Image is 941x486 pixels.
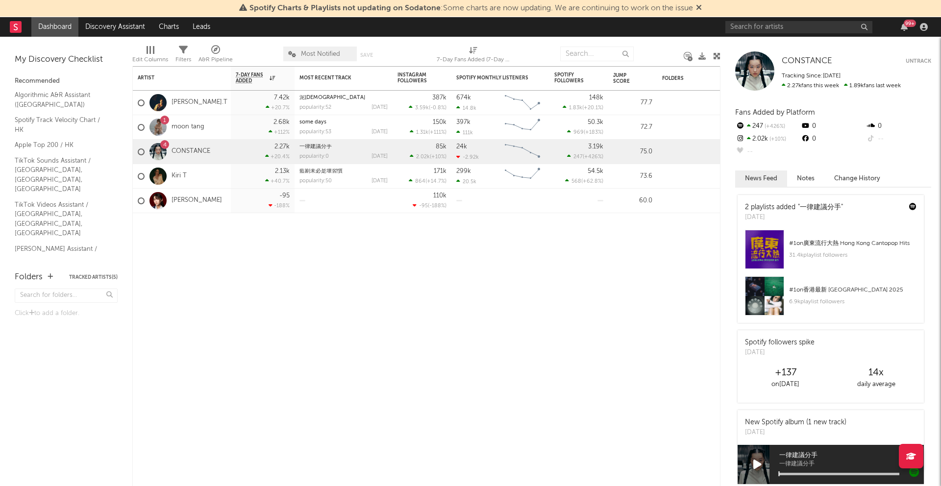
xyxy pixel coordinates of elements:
[269,202,290,209] div: -188 %
[613,97,652,109] div: 77.7
[152,17,186,37] a: Charts
[745,417,846,428] div: New Spotify album (1 new track)
[763,124,785,129] span: +426 %
[745,348,815,358] div: [DATE]
[172,123,204,131] a: moon tang
[782,57,832,65] span: CONSTANCE
[249,4,693,12] span: : Some charts are now updating. We are continuing to work on the issue
[565,178,603,184] div: ( )
[371,154,388,159] div: [DATE]
[274,144,290,150] div: 2.27k
[415,179,425,184] span: 864
[427,179,445,184] span: +14.7 %
[584,105,602,111] span: +20.1 %
[299,154,329,159] div: popularity: 0
[299,144,332,149] a: 一律建議分手
[31,17,78,37] a: Dashboard
[588,168,603,174] div: 54.5k
[573,154,583,160] span: 247
[299,75,373,81] div: Most Recent Track
[789,296,916,308] div: 6.9k playlist followers
[782,56,832,66] a: CONSTANCE
[279,193,290,199] div: -95
[416,154,430,160] span: 2.02k
[779,450,924,462] span: 一律建議分手
[436,144,446,150] div: 85k
[265,178,290,184] div: +40.7 %
[456,75,530,81] div: Spotify Monthly Listeners
[299,169,388,174] div: 藍剔未必是壞習慣
[567,129,603,135] div: ( )
[299,120,326,125] a: some days
[569,105,582,111] span: 1.83k
[906,56,931,66] button: Untrack
[904,20,916,27] div: 99 +
[138,75,211,81] div: Artist
[413,202,446,209] div: ( )
[266,104,290,111] div: +20.7 %
[456,178,476,185] div: 20.5k
[273,119,290,125] div: 2.68k
[410,129,446,135] div: ( )
[800,133,866,146] div: 0
[563,104,603,111] div: ( )
[299,129,331,135] div: popularity: 53
[735,170,787,187] button: News Feed
[745,213,843,222] div: [DATE]
[15,271,43,283] div: Folders
[738,230,924,276] a: #1on廣東流行大熱 Hong Kong Cantopop Hits31.4kplaylist followers
[554,72,589,84] div: Spotify Followers
[789,249,916,261] div: 31.4k playlist followers
[15,199,108,239] a: TikTok Videos Assistant / [GEOGRAPHIC_DATA], [GEOGRAPHIC_DATA], [GEOGRAPHIC_DATA]
[15,140,108,150] a: Apple Top 200 / HK
[735,133,800,146] div: 2.02k
[831,367,921,379] div: 14 x
[613,146,652,158] div: 75.0
[433,119,446,125] div: 150k
[745,338,815,348] div: Spotify followers spike
[800,120,866,133] div: 0
[415,105,429,111] span: 3.59k
[299,95,365,100] a: 泥[DEMOGRAPHIC_DATA]
[735,120,800,133] div: 247
[371,178,388,184] div: [DATE]
[172,98,227,107] a: [PERSON_NAME].T
[738,276,924,323] a: #1on香港最新 [GEOGRAPHIC_DATA] 20256.9kplaylist followers
[831,379,921,390] div: daily average
[735,146,800,158] div: --
[416,130,428,135] span: 1.31k
[299,144,388,149] div: 一律建議分手
[740,379,831,390] div: on [DATE]
[301,51,340,57] span: Most Notified
[236,72,267,84] span: 7-Day Fans Added
[15,90,108,110] a: Algorithmic A&R Assistant ([GEOGRAPHIC_DATA])
[768,137,786,142] span: +10 %
[779,462,924,467] span: 一律建議分手
[419,203,428,209] span: -95
[901,23,908,31] button: 99+
[132,42,168,70] div: Edit Columns
[613,121,652,133] div: 72.7
[589,95,603,101] div: 148k
[78,17,152,37] a: Discovery Assistant
[456,119,470,125] div: 397k
[269,129,290,135] div: +112 %
[745,428,846,437] div: [DATE]
[740,367,831,379] div: +137
[299,120,388,125] div: some days
[745,202,843,213] div: 2 playlists added
[430,105,445,111] span: -0.8 %
[789,238,916,249] div: # 1 on 廣東流行大熱 Hong Kong Cantopop Hits
[274,95,290,101] div: 7.42k
[15,308,118,319] div: Click to add a folder.
[409,104,446,111] div: ( )
[613,195,652,207] div: 60.0
[265,153,290,160] div: +20.4 %
[172,147,210,156] a: CONSTANCE
[175,42,191,70] div: Filters
[299,95,388,100] div: 泥菩薩
[696,4,702,12] span: Dismiss
[456,95,471,101] div: 674k
[172,196,222,205] a: [PERSON_NAME]
[456,129,473,136] div: 111k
